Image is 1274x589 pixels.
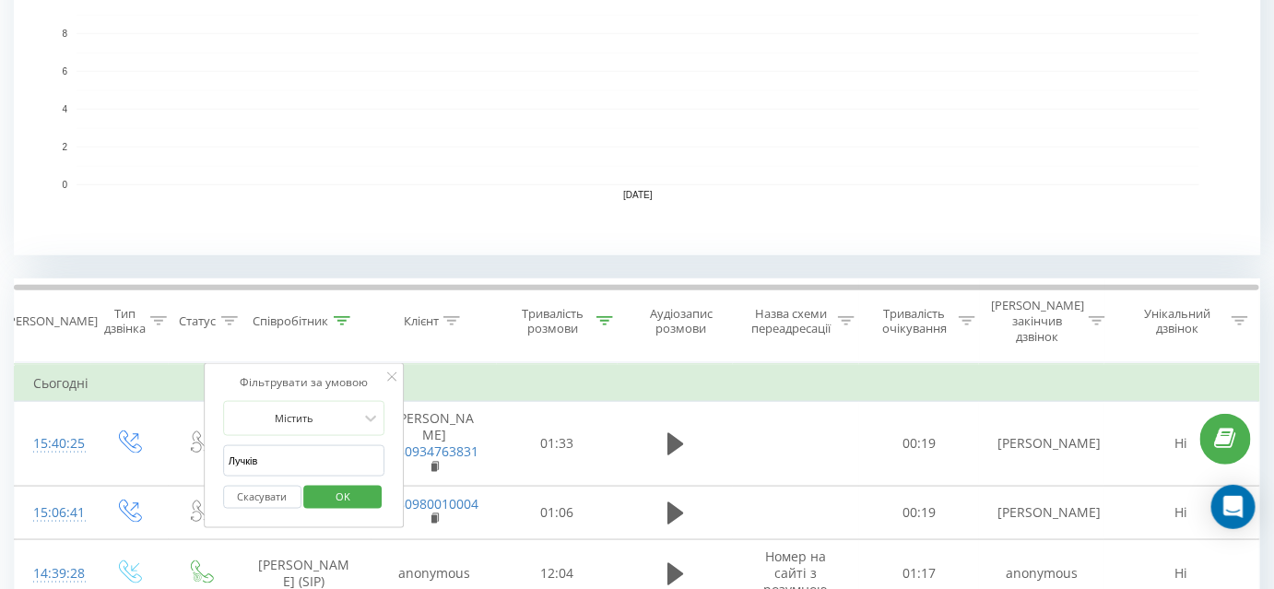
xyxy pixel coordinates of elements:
[180,313,217,329] div: Статус
[223,373,385,392] div: Фільтрувати за умовою
[390,495,478,512] a: 380980010004
[5,313,98,329] div: [PERSON_NAME]
[623,191,653,201] text: [DATE]
[33,495,73,531] div: 15:06:41
[1128,306,1227,337] div: Унікальний дзвінок
[372,402,497,487] td: [PERSON_NAME]
[254,313,329,329] div: Співробітник
[62,104,67,114] text: 4
[223,445,385,477] input: Введіть значення
[979,402,1104,487] td: [PERSON_NAME]
[876,306,954,337] div: Тривалість очікування
[15,365,1260,402] td: Сьогодні
[62,29,67,39] text: 8
[497,486,618,539] td: 01:06
[223,486,301,509] button: Скасувати
[390,442,478,460] a: 380934763831
[859,402,980,487] td: 00:19
[62,142,67,152] text: 2
[1104,486,1259,539] td: Ні
[634,306,729,337] div: Аудіозапис розмови
[979,486,1104,539] td: [PERSON_NAME]
[104,306,146,337] div: Тип дзвінка
[62,66,67,77] text: 6
[304,486,383,509] button: OK
[33,426,73,462] div: 15:40:25
[317,482,369,511] span: OK
[1104,402,1259,487] td: Ні
[513,306,592,337] div: Тривалість розмови
[62,180,67,190] text: 0
[749,306,832,337] div: Назва схеми переадресації
[859,486,980,539] td: 00:19
[1211,485,1256,529] div: Open Intercom Messenger
[497,402,618,487] td: 01:33
[991,298,1084,345] div: [PERSON_NAME] закінчив дзвінок
[404,313,439,329] div: Клієнт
